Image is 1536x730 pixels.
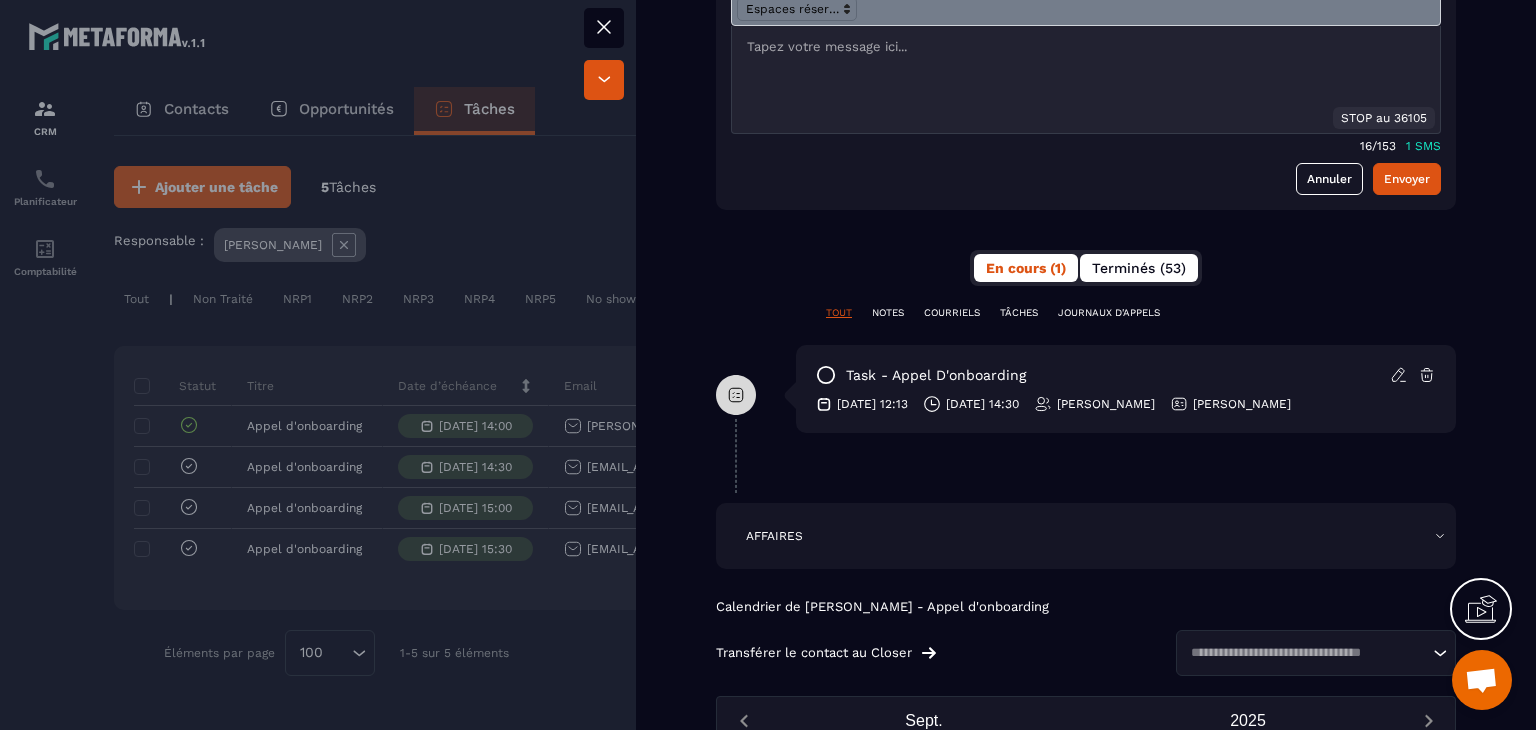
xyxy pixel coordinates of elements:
[746,528,803,544] p: AFFAIRES
[1360,139,1377,153] p: 16/
[946,396,1019,412] p: [DATE] 14:30
[1058,306,1160,320] p: JOURNAUX D'APPELS
[1080,254,1198,282] button: Terminés (53)
[837,396,908,412] p: [DATE] 12:13
[1452,650,1512,710] div: Ouvrir le chat
[1406,139,1441,153] p: 1 SMS
[716,645,912,661] p: Transférer le contact au Closer
[846,366,1026,385] p: task - Appel d'onboarding
[1057,396,1155,412] p: [PERSON_NAME]
[1193,396,1291,412] p: [PERSON_NAME]
[1092,260,1186,276] span: Terminés (53)
[924,306,980,320] p: COURRIELS
[872,306,904,320] p: NOTES
[986,260,1066,276] span: En cours (1)
[974,254,1078,282] button: En cours (1)
[1373,163,1441,195] button: Envoyer
[1184,643,1428,663] input: Search for option
[1000,306,1038,320] p: TÂCHES
[1377,139,1396,153] p: 153
[826,306,852,320] p: TOUT
[1296,163,1363,195] a: Annuler
[1176,630,1456,676] div: Search for option
[716,599,1456,615] p: Calendrier de [PERSON_NAME] - Appel d'onboarding
[1333,107,1435,129] div: STOP au 36105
